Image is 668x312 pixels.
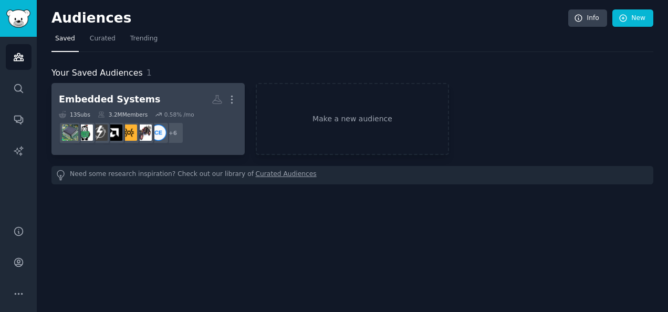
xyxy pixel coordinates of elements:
[121,124,137,141] img: FPGA_Help
[62,124,78,141] img: embedded
[6,9,30,28] img: GummySearch logo
[612,9,653,27] a: New
[51,166,653,184] div: Need some research inspiration? Check out our library of
[51,30,79,52] a: Saved
[51,10,568,27] h2: Audiences
[256,83,449,155] a: Make a new audience
[77,124,93,141] img: embeddedlinux
[256,170,317,181] a: Curated Audiences
[51,67,143,80] span: Your Saved Audiences
[91,124,108,141] img: ElectricalEngineering
[164,111,194,118] div: 0.58 % /mo
[130,34,158,44] span: Trending
[90,34,116,44] span: Curated
[98,111,148,118] div: 3.2M Members
[135,124,152,141] img: EmbeddedRealTime
[55,34,75,44] span: Saved
[51,83,245,155] a: Embedded Systems13Subs3.2MMembers0.58% /mo+6ComputerEngineeringEmbeddedRealTimeFPGA_HelpAmdElectr...
[150,124,166,141] img: ComputerEngineering
[86,30,119,52] a: Curated
[127,30,161,52] a: Trending
[147,68,152,78] span: 1
[59,111,90,118] div: 13 Sub s
[59,93,160,106] div: Embedded Systems
[568,9,607,27] a: Info
[162,122,184,144] div: + 6
[106,124,122,141] img: Amd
